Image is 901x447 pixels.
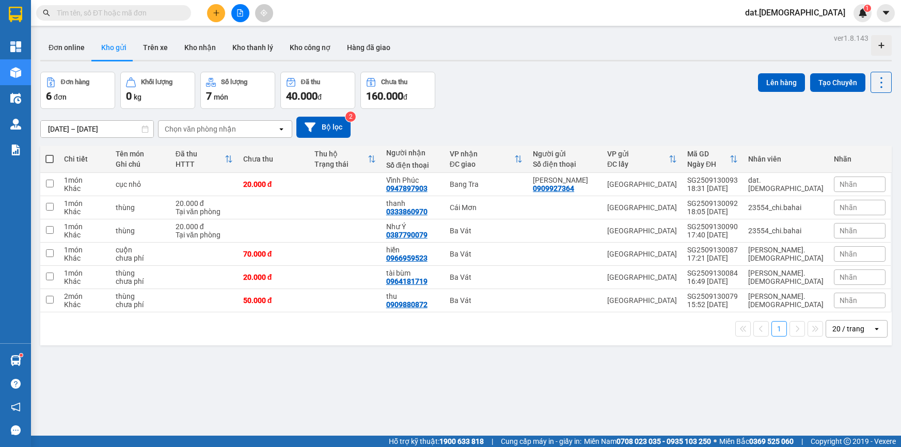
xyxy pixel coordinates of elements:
button: Kho nhận [176,35,224,60]
div: Tại văn phòng [176,207,233,216]
svg: open [277,125,286,133]
span: | [492,436,493,447]
div: cuộn [116,246,165,254]
div: Người nhận [386,149,439,157]
span: dat.[DEMOGRAPHIC_DATA] [737,6,853,19]
button: Đã thu40.000đ [280,72,355,109]
div: 20.000 đ [243,180,305,188]
div: Như Ý [386,222,439,231]
span: caret-down [881,8,891,18]
th: Toggle SortBy [602,146,682,173]
div: Huy Đạt [533,176,597,184]
div: Đã thu [301,78,320,86]
div: Tên món [116,150,165,158]
div: 70.000 đ [243,250,305,258]
span: Miền Nam [584,436,711,447]
img: warehouse-icon [10,93,21,104]
div: Trạng thái [314,160,368,168]
img: logo-vxr [9,7,22,22]
div: Khác [64,300,105,309]
div: 23554_chi.bahai [748,203,824,212]
div: Chưa thu [243,155,305,163]
div: Ba Vát [450,273,523,281]
div: Số lượng [221,78,247,86]
div: 0333860970 [386,207,428,216]
div: Ghi chú [116,160,165,168]
div: SG2509130090 [687,222,738,231]
div: 1 món [64,222,105,231]
div: ver 1.8.143 [834,33,868,44]
div: 1 món [64,176,105,184]
div: SG2509130084 [687,269,738,277]
div: [GEOGRAPHIC_DATA] [607,180,677,188]
span: đ [403,93,407,101]
div: 20 / trang [832,324,864,334]
strong: 0708 023 035 - 0935 103 250 [617,437,711,445]
div: HTTT [176,160,225,168]
img: icon-new-feature [858,8,867,18]
div: Chưa thu [381,78,407,86]
span: 0 [126,90,132,102]
svg: open [873,325,881,333]
span: copyright [844,438,851,445]
div: cục nhỏ [116,180,165,188]
div: ĐC lấy [607,160,669,168]
span: 6 [46,90,52,102]
button: 1 [771,321,787,337]
span: Miền Bắc [719,436,794,447]
div: thùng [116,203,165,212]
button: Bộ lọc [296,117,351,138]
div: SG2509130092 [687,199,738,207]
span: Hỗ trợ kỹ thuật: [389,436,484,447]
div: 0909927364 [533,184,574,193]
sup: 2 [345,111,356,122]
div: Nhân viên [748,155,824,163]
div: Chọn văn phòng nhận [165,124,236,134]
span: đơn [54,93,67,101]
div: Bang Tra [450,180,523,188]
th: Toggle SortBy [682,146,743,173]
span: Nhãn [840,273,857,281]
button: Tạo Chuyến [810,73,865,92]
sup: 1 [864,5,871,12]
div: [GEOGRAPHIC_DATA] [607,250,677,258]
span: kg [134,93,141,101]
strong: 0369 525 060 [749,437,794,445]
div: SG2509130087 [687,246,738,254]
button: Đơn hàng6đơn [40,72,115,109]
div: Mã GD [687,150,730,158]
span: Nhãn [840,296,857,305]
div: thùng [116,269,165,277]
img: warehouse-icon [10,355,21,366]
div: vann.bahai [748,246,824,262]
button: Kho gửi [93,35,135,60]
div: Đã thu [176,150,225,158]
span: 7 [206,90,212,102]
sup: 1 [20,354,23,357]
div: thùng [116,227,165,235]
div: 2 món [64,292,105,300]
button: Trên xe [135,35,176,60]
button: aim [255,4,273,22]
div: Số điện thoại [533,160,597,168]
div: dat.bahai [748,176,824,193]
span: Nhãn [840,203,857,212]
div: vann.bahai [748,269,824,285]
div: Khác [64,277,105,285]
img: warehouse-icon [10,119,21,130]
span: notification [11,402,21,412]
span: aim [260,9,267,17]
span: plus [213,9,220,17]
div: 18:31 [DATE] [687,184,738,193]
span: Nhãn [840,180,857,188]
span: file-add [236,9,244,17]
div: Đơn hàng [61,78,89,86]
div: chưa phí [116,300,165,309]
div: 0966959523 [386,254,428,262]
div: Ba Vát [450,250,523,258]
span: đ [318,93,322,101]
div: thùng [116,292,165,300]
button: Lên hàng [758,73,805,92]
div: 0909880872 [386,300,428,309]
div: Khác [64,184,105,193]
